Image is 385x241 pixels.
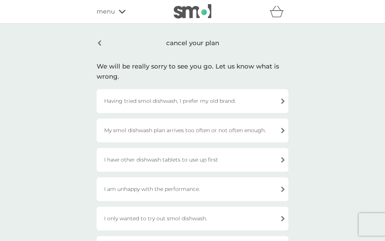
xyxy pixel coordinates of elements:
div: I only wanted to try out smol dishwash. [97,207,288,230]
div: I have other dishwash tablets to use up first [97,148,288,172]
div: My smol dishwash plan arrives too often or not often enough. [97,119,288,142]
div: basket [270,4,288,19]
div: cancel your plan [97,34,288,52]
div: Having tried smol dishwash, I prefer my old brand. [97,89,288,113]
div: I am unhappy with the performance. [97,177,288,201]
span: menu [97,7,115,17]
img: smol [174,4,211,18]
div: We will be really sorry to see you go. Let us know what is wrong. [97,61,288,82]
